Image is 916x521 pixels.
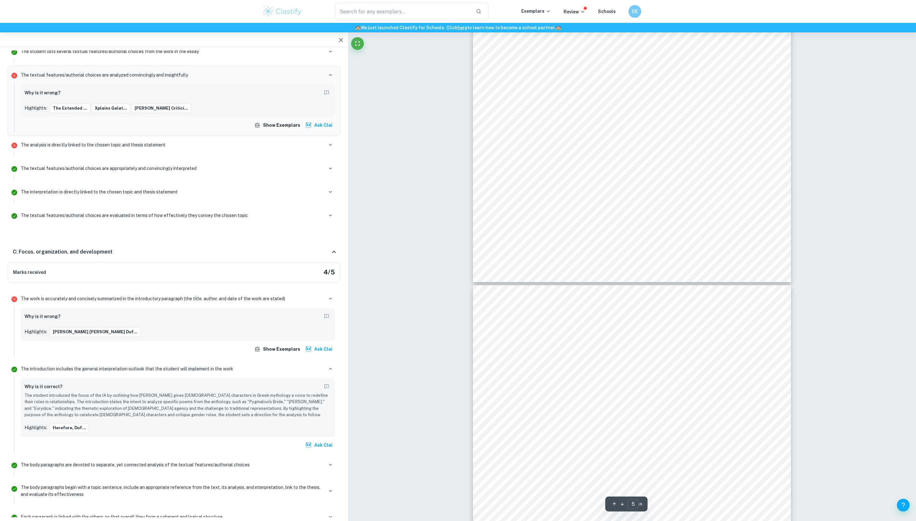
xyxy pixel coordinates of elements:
p: The analysis is directly linked to the chosen topic and thesis statement [21,141,166,148]
p: Exemplars [521,8,551,15]
img: Clastify logo [262,5,302,18]
span: 5 [716,345,719,350]
p: The student introduced the focus of the IA by outlining how [PERSON_NAME] gives [DEMOGRAPHIC_DATA... [24,392,331,418]
h6: We just launched Clastify for Schools. Click to learn how to become a school partner. [1,24,915,31]
span: 5 [749,256,753,262]
a: here [457,25,467,30]
span: 2004, [739,345,752,350]
p: Highlights: [24,424,47,431]
h6: Why is it wrong? [24,89,60,96]
h6: Why is it correct? [24,383,62,390]
h6: Marks received [13,269,46,276]
svg: Correct [10,366,18,373]
span: Dec. [724,345,734,350]
div: C: Focus, organization, and development [8,242,340,262]
svg: Correct [10,48,18,56]
span: / 6 [639,501,642,507]
span: 🏫 [355,25,361,30]
span: “Bookclub [511,345,537,350]
span: [PERSON_NAME] [580,345,630,350]
img: clai.svg [305,442,312,448]
button: Help and Feedback [897,499,910,511]
span: The World’s Wife by [PERSON_NAME] [PERSON_NAME] New Edition (2010). New Ed, Picador, 1999. [511,335,761,340]
svg: Correct [10,212,18,220]
button: The extended ... [50,104,90,113]
span: BBC, [699,345,712,350]
p: The work is accurately and concisely summarized in the introductory paragraph (the title, author,... [21,295,285,302]
span: [PERSON_NAME] [548,345,593,350]
span: [DOMAIN_NAME][URL] [511,355,568,361]
span: [PERSON_NAME] [566,345,613,350]
button: Show exemplars [253,119,303,131]
button: Fullscreen [351,37,364,50]
button: [PERSON_NAME] critici... [131,104,191,113]
img: clai.svg [305,122,312,128]
img: clai.svg [305,346,312,352]
button: xplains Galat... [92,104,130,113]
h6: Why is it wrong? [24,313,60,320]
button: Ask Clai [304,343,335,355]
span: 🏫 [556,25,561,30]
button: Report mistake/confusion [322,312,331,321]
p: Each paragraph is linked with the others, so that overall they form a coherent and logical structure [21,513,223,520]
p: The body paragraphs are devoted to separate, yet connected analysis of the textual features/autho... [21,461,250,468]
button: Show exemplars [253,343,303,355]
button: [PERSON_NAME] [PERSON_NAME] Duf... [50,327,141,337]
button: Ask Clai [304,119,335,131]
span: . [603,355,605,361]
p: The textual features/authorial choices are evaluated in terms of how effectively they convey the ... [21,212,248,219]
span: by [689,345,695,350]
svg: Correct [10,165,18,173]
p: Review [564,8,585,15]
span: Sounds.” [622,345,643,350]
p: Highlights: [24,328,47,335]
h5: 4 / 5 [323,267,335,277]
span: Bibliography [511,324,544,330]
p: The textual features/authorial choices are appropriately and convincingly interpreted [21,165,197,172]
svg: Correct [10,189,18,196]
svg: Correct [10,485,18,493]
span: BBC [606,345,618,350]
svg: Incorrect [10,72,18,79]
button: herefore, Duf... [50,423,89,433]
svg: Correct [10,462,18,469]
span: - [542,345,544,350]
p: The interpretation is directly linked to the chosen topic and thesis statement [21,188,178,195]
p: The student lists several textual features/authorial choices from the work in the essay [21,48,199,55]
h6: C: Focus, organization, and development [13,248,113,256]
a: Schools [598,9,616,14]
p: Highlights: [24,105,47,112]
svg: Incorrect [10,295,18,303]
button: Report mistake/confusion [322,88,331,97]
h6: DE [631,8,639,15]
button: Report mistake/confusion [322,382,331,391]
span: - [599,345,601,350]
svg: Incorrect [10,142,18,149]
button: Ask Clai [304,439,335,451]
input: Search for any exemplars... [335,3,471,20]
button: DE [628,5,641,18]
span: Bbc, [648,345,659,350]
p: The body paragraphs begin with a topic sentence, include an appropriate reference from the text, ... [21,484,323,498]
span: uploaded [663,345,685,350]
p: The textual features/authorial choices are analyzed convincingly and insightfully [21,71,188,78]
p: The introduction includes the general interpretation outlook that the student will implement in t... [21,365,233,372]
